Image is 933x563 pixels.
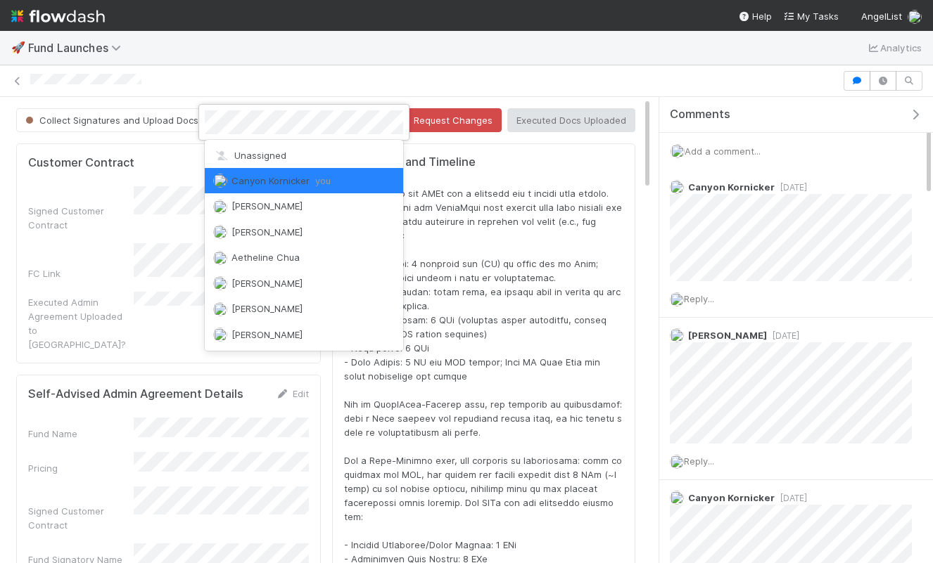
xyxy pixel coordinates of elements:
[213,225,227,239] img: avatar_55c8bf04-bdf8-4706-8388-4c62d4787457.png
[213,328,227,342] img: avatar_628a5c20-041b-43d3-a441-1958b262852b.png
[231,200,303,212] span: [PERSON_NAME]
[213,150,286,161] span: Unassigned
[213,276,227,290] img: avatar_df83acd9-d480-4d6e-a150-67f005a3ea0d.png
[231,175,331,186] span: Canyon Kornicker
[315,175,331,186] span: you
[213,251,227,265] img: avatar_103f69d0-f655-4f4f-bc28-f3abe7034599.png
[231,278,303,289] span: [PERSON_NAME]
[213,302,227,316] img: avatar_a30eae2f-1634-400a-9e21-710cfd6f71f0.png
[231,252,300,263] span: Aetheline Chua
[231,303,303,314] span: [PERSON_NAME]
[231,226,303,238] span: [PERSON_NAME]
[213,200,227,214] img: avatar_1d14498f-6309-4f08-8780-588779e5ce37.png
[213,174,227,188] img: avatar_d1f4bd1b-0b26-4d9b-b8ad-69b413583d95.png
[231,329,303,340] span: [PERSON_NAME]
